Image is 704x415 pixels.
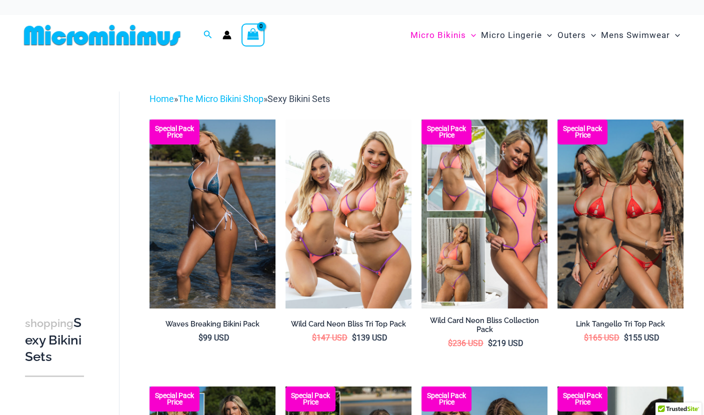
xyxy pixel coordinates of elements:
a: Waves Breaking Bikini Pack [149,319,275,332]
a: View Shopping Cart, empty [241,23,264,46]
span: $ [312,333,316,342]
a: Collection Pack (7) Collection Pack B (1)Collection Pack B (1) [421,119,547,308]
img: Waves Breaking Ocean 312 Top 456 Bottom 08 [149,119,275,308]
span: » » [149,93,330,104]
b: Special Pack Price [285,392,335,405]
span: Mens Swimwear [601,22,670,48]
a: Mens SwimwearMenu ToggleMenu Toggle [598,20,682,50]
h2: Wild Card Neon Bliss Tri Top Pack [285,319,411,329]
a: Account icon link [222,30,231,39]
a: Home [149,93,174,104]
a: Link Tangello Tri Top Pack [557,319,683,332]
span: Menu Toggle [542,22,552,48]
img: MM SHOP LOGO FLAT [20,24,184,46]
b: Special Pack Price [557,125,607,138]
bdi: 155 USD [624,333,659,342]
b: Special Pack Price [149,125,199,138]
span: $ [488,338,492,348]
span: shopping [25,317,73,329]
b: Special Pack Price [421,392,471,405]
img: Wild Card Neon Bliss Tri Top Pack [285,119,411,308]
bdi: 147 USD [312,333,347,342]
img: Bikini Pack [557,119,683,308]
img: Collection Pack (7) [421,119,547,308]
bdi: 219 USD [488,338,523,348]
h2: Link Tangello Tri Top Pack [557,319,683,329]
h2: Wild Card Neon Bliss Collection Pack [421,316,547,334]
h2: Waves Breaking Bikini Pack [149,319,275,329]
nav: Site Navigation [406,18,684,52]
span: Sexy Bikini Sets [267,93,330,104]
h3: Sexy Bikini Sets [25,314,84,365]
span: Micro Lingerie [481,22,542,48]
b: Special Pack Price [557,392,607,405]
span: $ [352,333,356,342]
a: The Micro Bikini Shop [178,93,263,104]
a: Micro BikinisMenu ToggleMenu Toggle [408,20,478,50]
a: Search icon link [203,29,212,41]
iframe: TrustedSite Certified [25,83,115,283]
span: Micro Bikinis [410,22,466,48]
span: Menu Toggle [586,22,596,48]
bdi: 139 USD [352,333,387,342]
a: Micro LingerieMenu ToggleMenu Toggle [478,20,554,50]
span: Menu Toggle [466,22,476,48]
span: $ [584,333,588,342]
a: Bikini Pack Bikini Pack BBikini Pack B [557,119,683,308]
span: $ [198,333,203,342]
span: $ [448,338,452,348]
bdi: 99 USD [198,333,229,342]
span: $ [624,333,628,342]
b: Special Pack Price [421,125,471,138]
b: Special Pack Price [149,392,199,405]
span: Menu Toggle [670,22,680,48]
bdi: 236 USD [448,338,483,348]
a: Waves Breaking Ocean 312 Top 456 Bottom 08 Waves Breaking Ocean 312 Top 456 Bottom 04Waves Breaki... [149,119,275,308]
a: Wild Card Neon Bliss Tri Top Pack [285,319,411,332]
bdi: 165 USD [584,333,619,342]
a: Wild Card Neon Bliss Tri Top PackWild Card Neon Bliss Tri Top Pack BWild Card Neon Bliss Tri Top ... [285,119,411,308]
span: Outers [557,22,586,48]
a: Wild Card Neon Bliss Collection Pack [421,316,547,338]
a: OutersMenu ToggleMenu Toggle [555,20,598,50]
